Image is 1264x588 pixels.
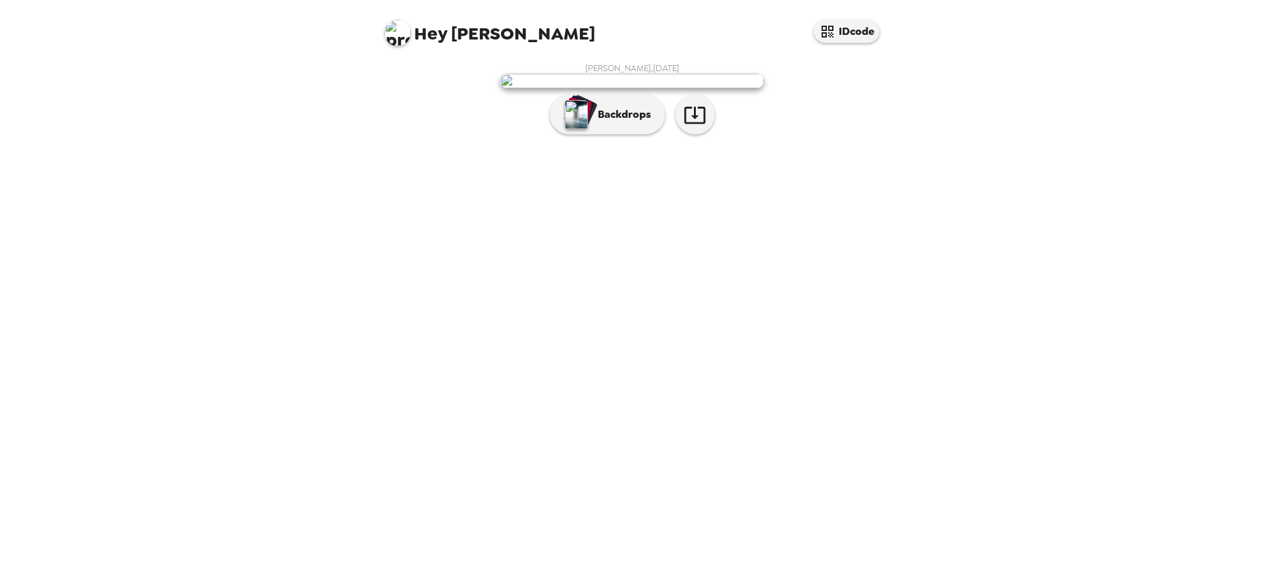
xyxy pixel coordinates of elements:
[500,74,764,88] img: user
[384,13,595,43] span: [PERSON_NAME]
[814,20,880,43] button: IDcode
[585,63,679,74] span: [PERSON_NAME] , [DATE]
[414,22,447,45] span: Hey
[550,95,665,134] button: Backdrops
[591,107,651,122] p: Backdrops
[384,20,411,46] img: profile pic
